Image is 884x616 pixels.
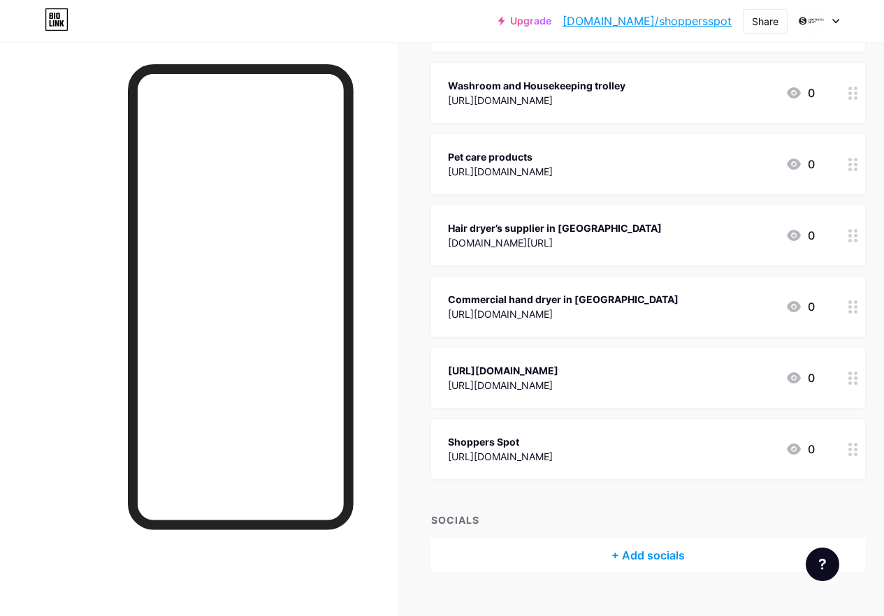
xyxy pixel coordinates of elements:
div: Hair dryer’s supplier in [GEOGRAPHIC_DATA] [448,221,662,235]
div: SOCIALS [431,513,865,527]
div: [URL][DOMAIN_NAME] [448,363,558,378]
a: [DOMAIN_NAME]/shoppersspot [563,13,732,29]
div: 0 [785,441,815,457]
div: [URL][DOMAIN_NAME] [448,378,558,393]
div: [DOMAIN_NAME][URL] [448,235,662,250]
div: Pet care products [448,149,553,164]
div: Commercial hand dryer in [GEOGRAPHIC_DATA] [448,292,679,307]
div: 0 [785,156,815,173]
div: 0 [785,298,815,315]
div: Share [752,14,778,29]
div: Shoppers Spot [448,434,553,449]
a: Upgrade [498,15,551,27]
div: 0 [785,85,815,101]
img: shoppersspot [798,8,825,34]
div: 0 [785,369,815,386]
div: [URL][DOMAIN_NAME] [448,164,553,179]
div: [URL][DOMAIN_NAME] [448,449,553,464]
div: [URL][DOMAIN_NAME] [448,307,679,321]
div: Washroom and Housekeeping trolley [448,78,625,93]
div: [URL][DOMAIN_NAME] [448,93,625,108]
div: + Add socials [431,538,865,572]
div: 0 [785,227,815,244]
